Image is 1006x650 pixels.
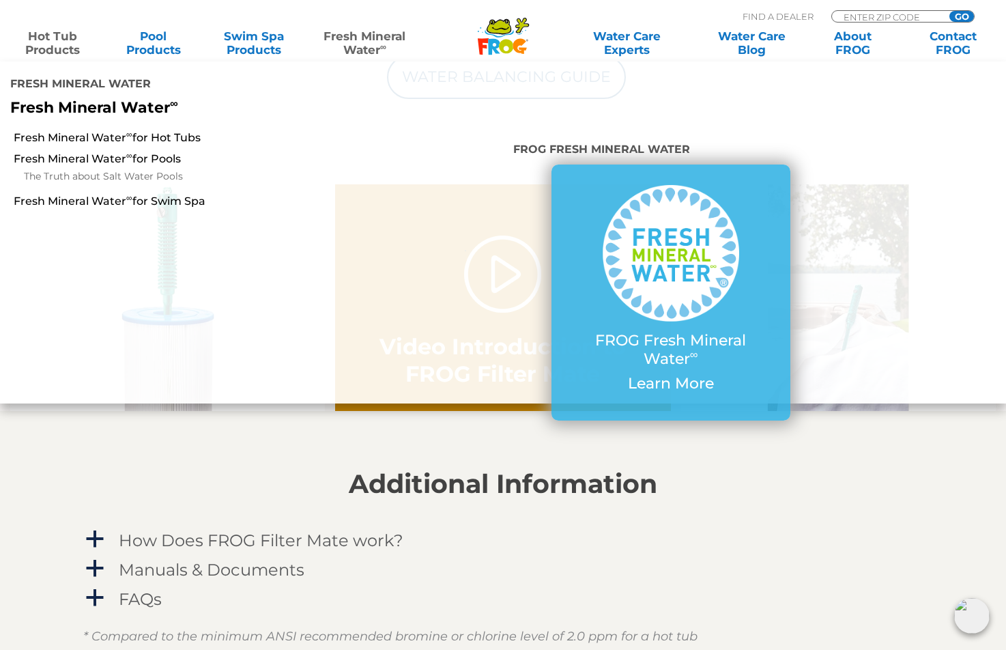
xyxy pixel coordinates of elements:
[814,29,892,57] a: AboutFROG
[83,629,698,644] em: * Compared to the minimum ANSI recommended bromine or chlorine level of 2.0 ppm for a hot tub
[126,129,132,139] sup: ∞
[713,29,791,57] a: Water CareBlog
[170,96,178,110] sup: ∞
[690,348,698,361] sup: ∞
[119,531,403,550] h4: How Does FROG Filter Mate work?
[14,29,92,57] a: Hot TubProducts
[14,130,335,145] a: Fresh Mineral Water∞for Hot Tubs
[83,557,923,582] a: a Manuals & Documents
[914,29,992,57] a: ContactFROG
[119,590,162,608] h4: FAQs
[10,72,409,99] h4: Fresh Mineral Water
[579,185,763,399] a: FROG Fresh Mineral Water∞ Learn More
[954,598,990,634] img: openIcon
[842,11,934,23] input: Zip Code Form
[83,587,923,612] a: a FAQs
[85,529,105,550] span: a
[563,29,690,57] a: Water CareExperts
[83,528,923,553] a: a How Does FROG Filter Mate work?
[85,588,105,608] span: a
[83,469,923,499] h2: Additional Information
[126,150,132,160] sup: ∞
[24,169,335,185] a: The Truth about Salt Water Pools
[380,42,386,52] sup: ∞
[743,10,814,23] p: Find A Dealer
[85,559,105,579] span: a
[579,332,763,368] p: FROG Fresh Mineral Water
[115,29,193,57] a: PoolProducts
[579,375,763,393] p: Learn More
[126,193,132,203] sup: ∞
[10,99,409,117] p: Fresh Mineral Water
[215,29,293,57] a: Swim SpaProducts
[119,561,304,579] h4: Manuals & Documents
[949,11,974,22] input: GO
[513,137,828,165] h4: FROG Fresh Mineral Water
[14,152,335,167] a: Fresh Mineral Water∞for Pools
[14,194,335,209] a: Fresh Mineral Water∞for Swim Spa
[316,29,414,57] a: Fresh MineralWater∞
